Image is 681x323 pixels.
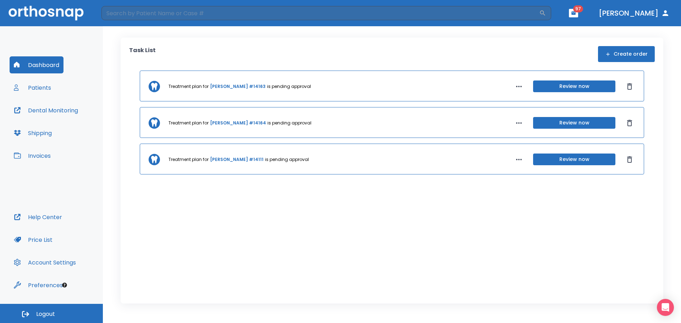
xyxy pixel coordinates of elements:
[168,156,209,163] p: Treatment plan for
[129,46,156,62] p: Task List
[10,147,55,164] button: Invoices
[267,120,311,126] p: is pending approval
[265,156,309,163] p: is pending approval
[10,277,67,294] button: Preferences
[210,83,266,90] a: [PERSON_NAME] #14163
[657,299,674,316] div: Open Intercom Messenger
[573,5,583,12] span: 97
[9,6,84,20] img: Orthosnap
[36,310,55,318] span: Logout
[533,117,615,129] button: Review now
[10,254,80,271] button: Account Settings
[210,156,264,163] a: [PERSON_NAME] #14111
[533,154,615,165] button: Review now
[10,79,55,96] button: Patients
[10,208,66,225] button: Help Center
[10,102,82,119] button: Dental Monitoring
[598,46,655,62] button: Create order
[61,282,68,288] div: Tooltip anchor
[533,80,615,92] button: Review now
[596,7,672,20] button: [PERSON_NAME]
[624,81,635,92] button: Dismiss
[168,83,209,90] p: Treatment plan for
[624,154,635,165] button: Dismiss
[168,120,209,126] p: Treatment plan for
[10,231,57,248] button: Price List
[101,6,539,20] input: Search by Patient Name or Case #
[10,124,56,141] button: Shipping
[210,120,266,126] a: [PERSON_NAME] #14164
[10,56,63,73] button: Dashboard
[267,83,311,90] p: is pending approval
[624,117,635,129] button: Dismiss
